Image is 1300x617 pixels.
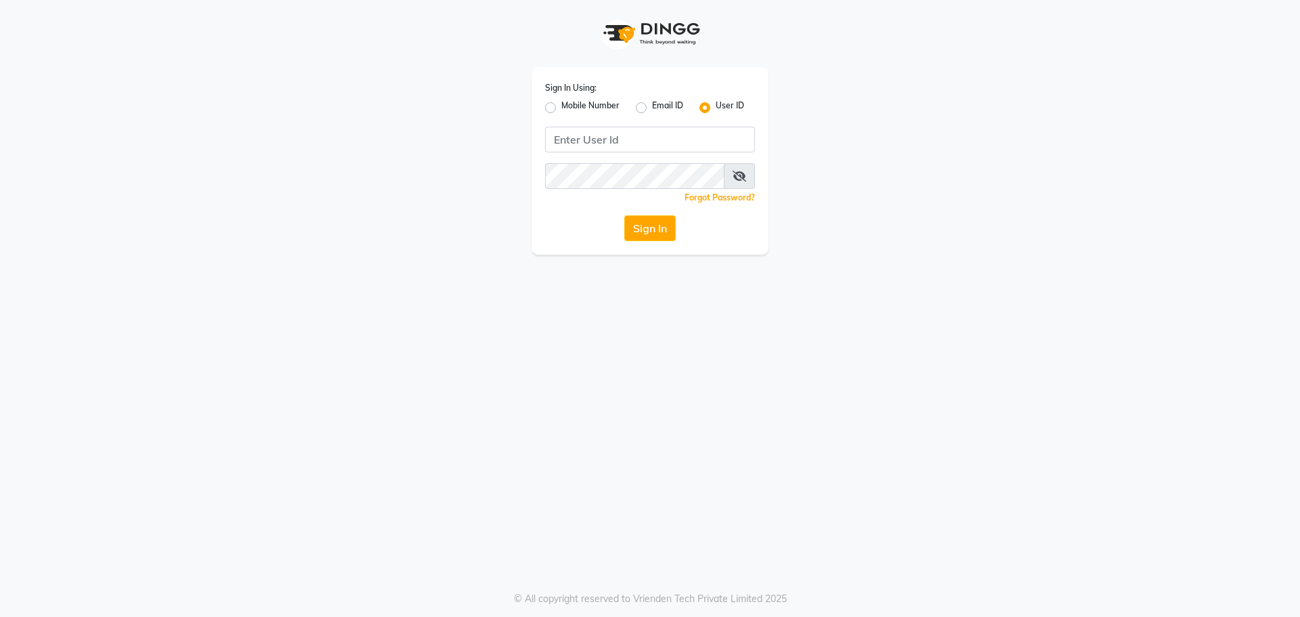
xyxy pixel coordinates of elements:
label: Email ID [652,100,683,116]
label: User ID [716,100,744,116]
input: Username [545,127,755,152]
label: Sign In Using: [545,82,597,94]
img: logo1.svg [596,14,704,54]
label: Mobile Number [561,100,620,116]
button: Sign In [624,215,676,241]
a: Forgot Password? [685,192,755,203]
input: Username [545,163,724,189]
